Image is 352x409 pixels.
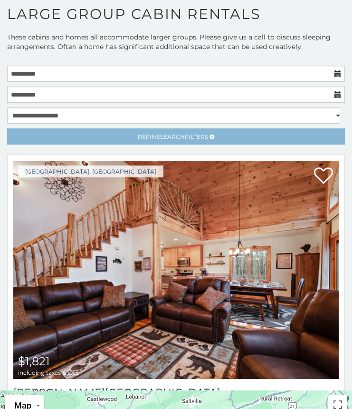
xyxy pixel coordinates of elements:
[7,128,345,145] a: RefineSearchFilters
[160,133,185,140] span: Search
[13,386,339,399] h3: Rudolph Resort
[13,161,339,379] img: Rudolph Resort
[13,386,339,399] a: [PERSON_NAME][GEOGRAPHIC_DATA]
[18,166,163,177] a: [GEOGRAPHIC_DATA], [GEOGRAPHIC_DATA]
[138,133,208,140] span: Refine Filters
[13,161,339,379] a: Rudolph Resort $1,821 including taxes & fees
[18,354,50,368] span: $1,821
[18,370,79,376] span: including taxes & fees
[314,166,333,186] a: Add to favorites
